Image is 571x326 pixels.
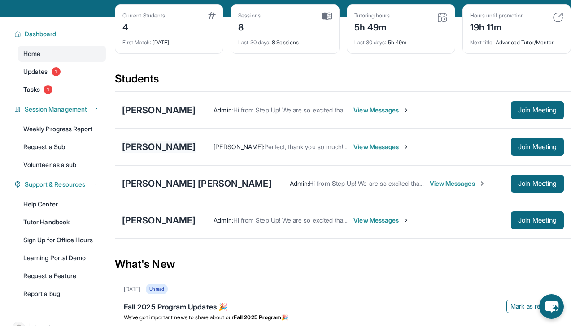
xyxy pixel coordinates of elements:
[518,144,557,150] span: Join Meeting
[25,105,87,114] span: Session Management
[479,180,486,187] img: Chevron-Right
[402,107,410,114] img: Chevron-Right
[402,143,410,150] img: Chevron-Right
[23,85,40,94] span: Tasks
[470,19,524,34] div: 19h 11m
[518,107,557,113] span: Join Meeting
[402,217,410,224] img: Chevron-Right
[214,106,233,114] span: Admin :
[124,301,562,314] div: Fall 2025 Program Updates 🎉
[122,141,196,153] div: [PERSON_NAME]
[539,294,564,319] button: chat-button
[238,39,270,46] span: Last 30 days :
[353,216,410,225] span: View Messages
[238,34,331,46] div: 8 Sessions
[23,67,48,76] span: Updates
[18,214,106,230] a: Tutor Handbook
[122,104,196,116] div: [PERSON_NAME]
[506,300,562,313] button: Mark as read
[290,180,309,187] span: Admin :
[511,175,564,193] button: Join Meeting
[238,19,261,34] div: 8
[18,157,106,173] a: Volunteer as a sub
[430,179,486,188] span: View Messages
[322,12,332,20] img: card
[470,39,494,46] span: Next title :
[122,34,216,46] div: [DATE]
[470,34,563,46] div: Advanced Tutor/Mentor
[25,180,85,189] span: Support & Resources
[124,286,140,293] div: [DATE]
[18,250,106,266] a: Learning Portal Demo
[518,218,557,223] span: Join Meeting
[511,211,564,229] button: Join Meeting
[21,105,100,114] button: Session Management
[264,143,412,150] span: Perfect, thank you so much! I'll see you guys [DATE]
[21,180,100,189] button: Support & Resources
[122,214,196,227] div: [PERSON_NAME]
[353,142,410,151] span: View Messages
[25,30,57,39] span: Dashboard
[115,244,571,284] div: What's New
[354,34,448,46] div: 5h 49m
[437,12,448,23] img: card
[553,12,563,23] img: card
[510,302,547,311] span: Mark as read
[122,39,151,46] span: First Match :
[124,314,234,321] span: We’ve got important news to share about our
[518,181,557,186] span: Join Meeting
[18,64,106,80] a: Updates1
[18,286,106,302] a: Report a bug
[511,138,564,156] button: Join Meeting
[122,19,165,34] div: 4
[354,39,387,46] span: Last 30 days :
[511,101,564,119] button: Join Meeting
[18,232,106,248] a: Sign Up for Office Hours
[214,216,233,224] span: Admin :
[214,143,264,150] span: [PERSON_NAME] :
[354,19,390,34] div: 5h 49m
[44,85,52,94] span: 1
[52,67,61,76] span: 1
[470,12,524,19] div: Hours until promotion
[18,121,106,137] a: Weekly Progress Report
[354,12,390,19] div: Tutoring hours
[234,314,281,321] strong: Fall 2025 Program
[18,46,106,62] a: Home
[122,12,165,19] div: Current Students
[115,72,571,91] div: Students
[208,12,216,19] img: card
[18,196,106,212] a: Help Center
[353,106,410,115] span: View Messages
[18,268,106,284] a: Request a Feature
[281,314,288,321] span: 🎉
[23,49,40,58] span: Home
[21,30,100,39] button: Dashboard
[18,139,106,155] a: Request a Sub
[122,177,272,190] div: [PERSON_NAME] [PERSON_NAME]
[18,81,106,98] a: Tasks1
[238,12,261,19] div: Sessions
[146,284,167,294] div: Unread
